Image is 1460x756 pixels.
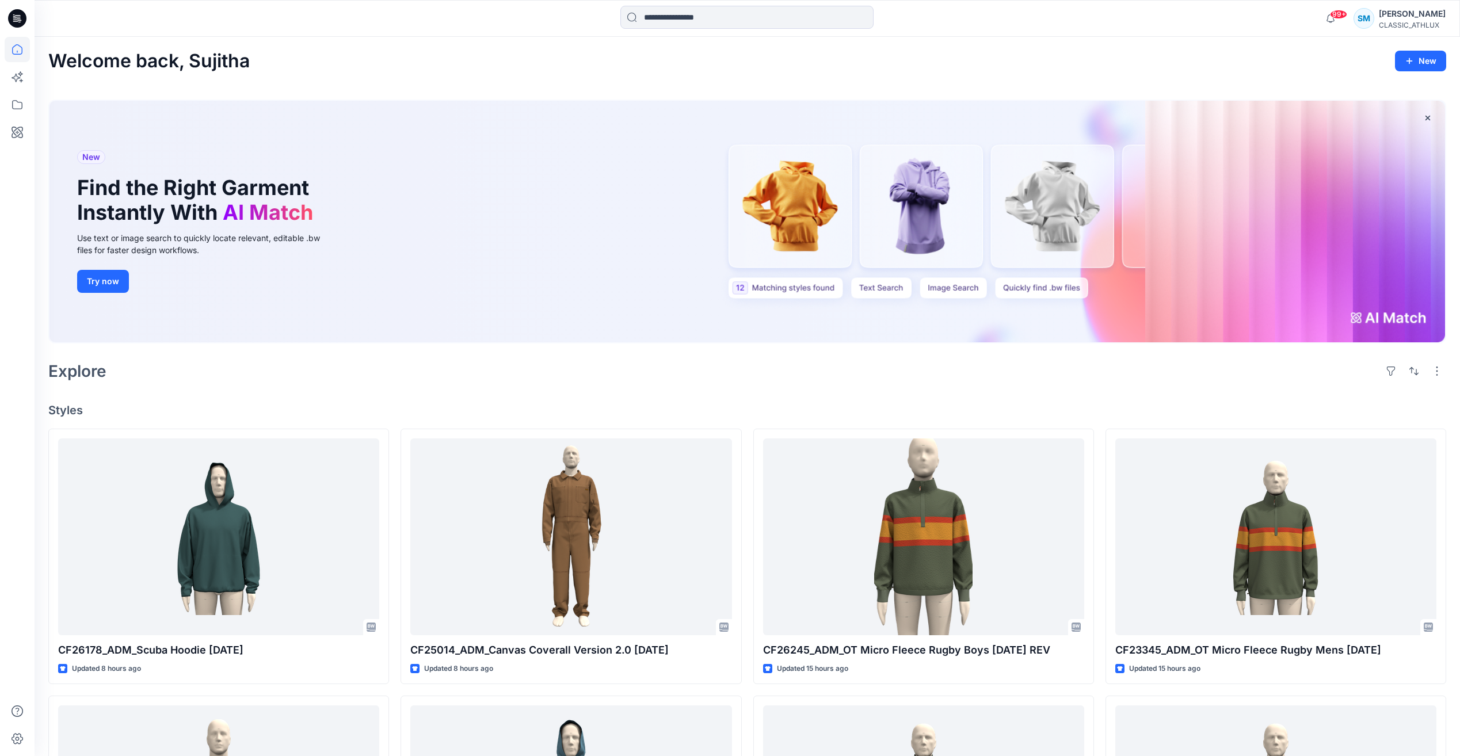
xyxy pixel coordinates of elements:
[48,403,1446,417] h4: Styles
[48,51,250,72] h2: Welcome back, Sujitha
[1379,7,1446,21] div: [PERSON_NAME]
[77,270,129,293] button: Try now
[1129,663,1200,675] p: Updated 15 hours ago
[763,438,1084,635] a: CF26245_ADM_OT Micro Fleece Rugby Boys 06OCT25 REV
[410,438,731,635] a: CF25014_ADM_Canvas Coverall Version 2.0 06OCT25
[82,150,100,164] span: New
[77,175,319,225] h1: Find the Right Garment Instantly With
[58,642,379,658] p: CF26178_ADM_Scuba Hoodie [DATE]
[77,232,336,256] div: Use text or image search to quickly locate relevant, editable .bw files for faster design workflows.
[1379,21,1446,29] div: CLASSIC_ATHLUX
[58,438,379,635] a: CF26178_ADM_Scuba Hoodie 04OCT25
[1115,438,1436,635] a: CF23345_ADM_OT Micro Fleece Rugby Mens 05OCT25
[1115,642,1436,658] p: CF23345_ADM_OT Micro Fleece Rugby Mens [DATE]
[777,663,848,675] p: Updated 15 hours ago
[72,663,141,675] p: Updated 8 hours ago
[424,663,493,675] p: Updated 8 hours ago
[1354,8,1374,29] div: SM
[48,362,106,380] h2: Explore
[410,642,731,658] p: CF25014_ADM_Canvas Coverall Version 2.0 [DATE]
[763,642,1084,658] p: CF26245_ADM_OT Micro Fleece Rugby Boys [DATE] REV
[1330,10,1347,19] span: 99+
[223,200,313,225] span: AI Match
[1395,51,1446,71] button: New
